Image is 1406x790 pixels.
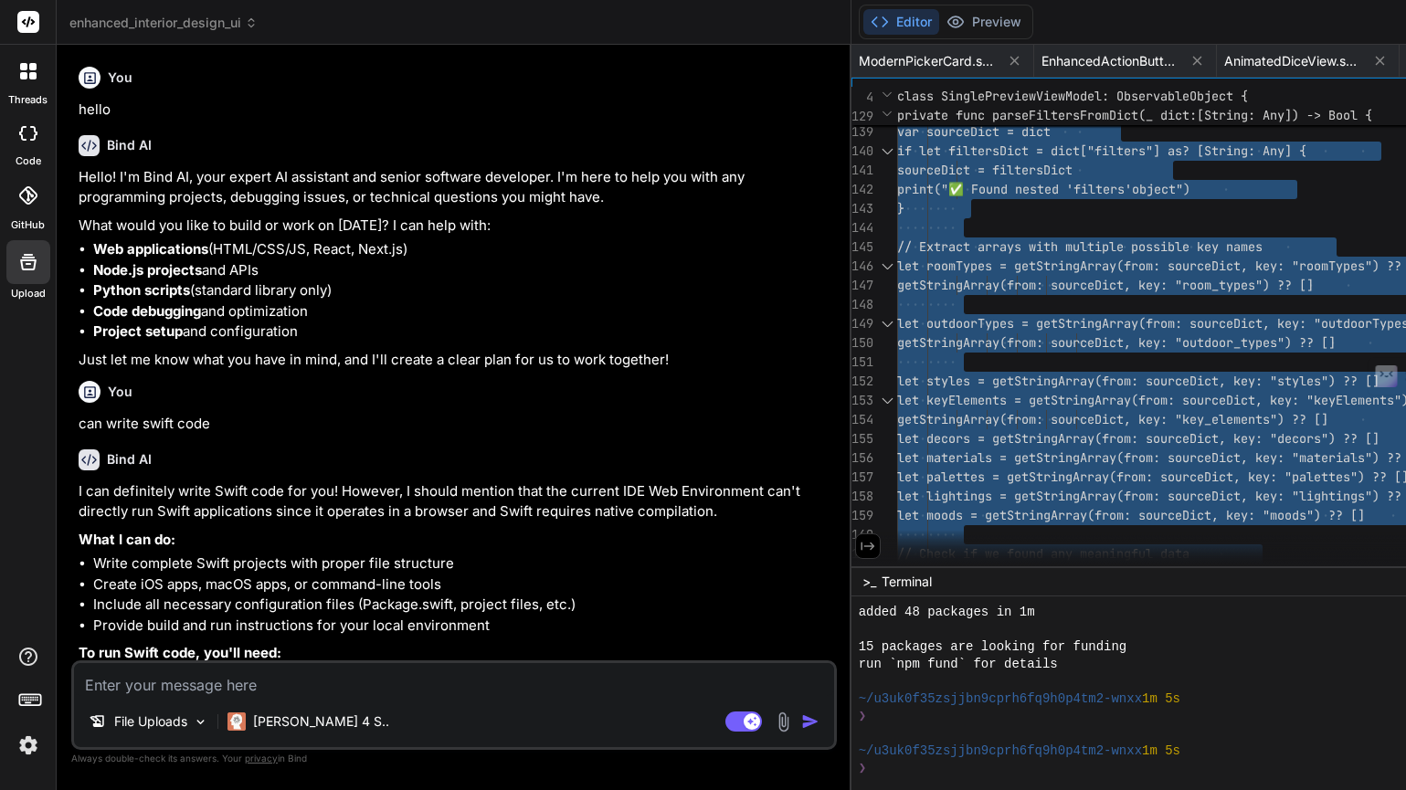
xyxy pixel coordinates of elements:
div: 147 [851,276,873,295]
li: (standard library only) [93,280,833,301]
div: 154 [851,410,873,429]
span: String: Any] { [1204,142,1306,159]
p: Hello! I'm Bind AI, your expert AI assistant and senior software developer. I'm here to help you ... [79,167,833,208]
li: and optimization [93,301,833,322]
span: if let filtersDict = dict["filters"] as? [ [897,142,1204,159]
span: ~/u3uk0f35zsjjbn9cprh6fq9h0p4tm2-wnxx [859,743,1142,760]
span: enhanced_interior_design_ui [69,14,258,32]
p: Always double-check its answers. Your in Bind [71,750,837,767]
h6: You [108,383,132,401]
span: class SinglePreviewViewModel: ObservableObject { [897,88,1248,104]
span: let keyElements = getStringArray(from: sou [897,392,1204,408]
span: ceDict, key: "key_elements") ?? [] [1080,411,1328,427]
div: 144 [851,218,873,237]
strong: Python scripts [93,281,190,299]
div: 145 [851,237,873,257]
div: Click to collapse the range. [875,391,899,410]
label: threads [8,92,48,108]
img: Claude 4 Sonnet [227,712,246,731]
div: 142 [851,180,873,199]
span: getStringArray(from: sou [897,334,1073,351]
span: getStringArray(from: sour [897,411,1080,427]
span: ~/u3uk0f35zsjjbn9cprh6fq9h0p4tm2-wnxx [859,690,1142,708]
span: getStringArray(from: source [897,277,1094,293]
label: Upload [11,286,46,301]
strong: Code debugging [93,302,201,320]
div: 139 [851,122,873,142]
span: 4 [851,88,873,107]
span: ❯ [859,760,866,777]
div: 152 [851,372,873,391]
span: privacy [245,753,278,764]
span: ModernPickerCard.swift [859,52,996,70]
button: Editor [863,9,939,35]
div: Click to collapse the range. [875,257,899,276]
div: Click to collapse the range. [875,142,899,161]
p: Just let me know what you have in mind, and I'll create a clear plan for us to work together! [79,350,833,371]
span: let outdoorTypes = getStringArray(from: so [897,315,1204,332]
span: 129 [851,107,873,126]
p: [PERSON_NAME] 4 S.. [253,712,389,731]
span: eDict, key: "roomTypes") ?? [1204,258,1401,274]
span: ct, key: "decors") ?? [] [1204,430,1380,447]
div: 148 [851,295,873,314]
li: Write complete Swift projects with proper file structure [93,553,833,574]
li: and configuration [93,321,833,342]
span: let moods = getStringArray(from: sourceDic [897,507,1204,523]
span: t, key: "moods") ?? [] [1204,507,1365,523]
div: Click to collapse the range. [875,314,899,333]
div: 159 [851,506,873,525]
div: 141 [851,161,873,180]
h6: You [108,68,132,87]
div: 140 [851,142,873,161]
span: private func parseFiltersFromDict(_ dict: [897,107,1197,123]
span: ct, key: "styles") ?? [] [1204,373,1380,389]
strong: Project setup [93,322,183,340]
span: run `npm fund` for details [859,656,1058,673]
span: let roomTypes = getStringArray(from: sourc [897,258,1204,274]
button: Preview [939,9,1029,35]
span: Dict, key: "room_types") ?? [] [1094,277,1314,293]
div: 158 [851,487,873,506]
div: 160 [851,525,873,544]
span: 1m 5s [1142,743,1180,760]
span: ❯ [859,708,866,725]
div: 151 [851,353,873,372]
h6: Bind AI [107,450,152,469]
p: File Uploads [114,712,187,731]
p: hello [79,100,833,121]
strong: Web applications [93,240,208,258]
p: What would you like to build or work on [DATE]? I can help with: [79,216,833,237]
span: AnimatedDiceView.swift [1224,52,1361,70]
strong: To run Swift code, you'll need: [79,644,281,661]
label: code [16,153,41,169]
div: 156 [851,448,873,468]
span: var sourceDict = dict [897,123,1051,140]
li: and APIs [93,260,833,281]
li: Create iOS apps, macOS apps, or command-line tools [93,574,833,595]
span: // Extract arrays with multiple possible k [897,238,1204,255]
div: 146 [851,257,873,276]
span: added 48 packages in 1m [859,604,1035,621]
div: 149 [851,314,873,333]
span: let palettes = getStringArray(from: source [897,469,1204,485]
span: sourceDict = filtersDict [897,162,1073,178]
h6: Bind AI [107,136,152,154]
span: >_ [862,573,876,591]
span: let styles = getStringArray(from: sourceDi [897,373,1204,389]
div: 143 [851,199,873,218]
img: icon [801,712,819,731]
span: } [897,200,904,216]
span: object") [1132,181,1190,197]
span: let materials = getStringArray(from: sourc [897,449,1204,466]
div: 157 [851,468,873,487]
p: can write swift code [79,414,833,435]
div: 150 [851,333,873,353]
li: Include all necessary configuration files (Package.swift, project files, etc.) [93,595,833,616]
span: rceDict, key: "outdoor_types") ?? [] [1073,334,1336,351]
p: I can definitely write Swift code for you! However, I should mention that the current IDE Web Env... [79,481,833,522]
img: attachment [773,711,794,732]
label: GitHub [11,217,45,233]
span: ey names [1204,238,1263,255]
span: let decors = getStringArray(from: sourceDi [897,430,1204,447]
